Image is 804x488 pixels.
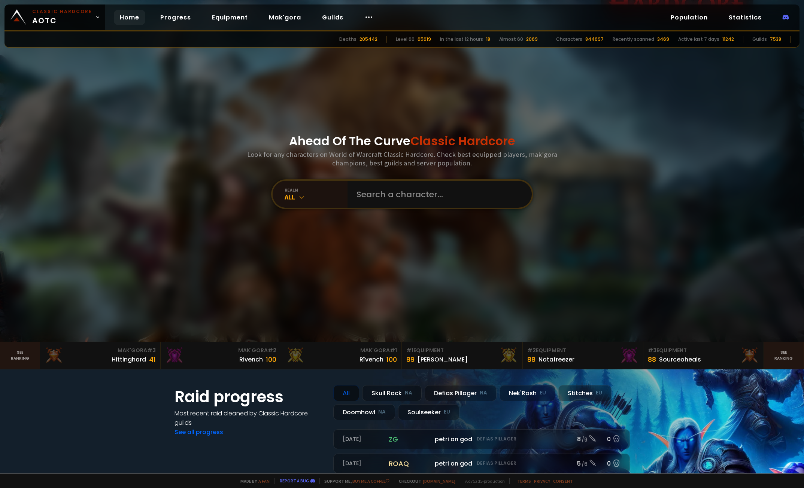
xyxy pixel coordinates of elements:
span: [PERSON_NAME] [483,459,553,468]
div: Defias Pillager [425,385,497,401]
a: Mak'Gora#2Rivench100 [161,342,281,369]
a: #3Equipment88Sourceoheals [643,342,764,369]
a: Home [114,10,145,25]
small: NA [405,389,412,397]
div: Mak'Gora [165,347,276,354]
div: 100 [266,354,276,365]
small: 86.6k [513,436,527,444]
small: 298.5k [428,461,444,468]
div: Nek'Rosh [500,385,555,401]
div: [PERSON_NAME] [418,355,468,364]
div: Equipment [527,347,638,354]
a: #2Equipment88Notafreezer [523,342,643,369]
a: See all progress [175,428,223,436]
a: Report a bug [280,478,309,484]
small: EU [596,389,602,397]
span: # 3 [648,347,656,354]
div: Rîvench [359,355,383,364]
span: See details [582,436,610,443]
span: # 2 [268,347,276,354]
small: 313.3k [428,436,444,444]
span: AOTC [32,8,92,26]
a: Privacy [534,478,550,484]
div: Skull Rock [362,385,422,401]
div: 11242 [722,36,734,43]
div: 7538 [770,36,781,43]
h3: Look for any characters on World of Warcraft Classic Hardcore. Check best equipped players, mak'g... [244,150,560,167]
div: 2069 [526,36,538,43]
span: Mullitrash [394,434,444,444]
span: Clunked [483,434,527,444]
small: 145.2k [538,461,553,468]
small: EU [540,389,546,397]
h4: Most recent raid cleaned by Classic Hardcore guilds [175,409,324,427]
span: Checkout [394,478,455,484]
div: All [333,385,359,401]
div: Equipment [648,347,759,354]
a: #1Equipment89[PERSON_NAME] [402,342,522,369]
div: 88 [527,354,536,365]
a: [DATE]roaqpetri on godDefias Pillager5 /60 [333,454,630,473]
span: # 2 [527,347,536,354]
a: [DOMAIN_NAME] [423,478,455,484]
span: v. d752d5 - production [460,478,505,484]
div: 844697 [585,36,604,43]
div: realm [285,187,348,193]
div: Mak'Gora [286,347,397,354]
div: Guilds [752,36,767,43]
small: NA [480,389,487,397]
a: Mak'Gora#1Rîvench100 [281,342,402,369]
div: 3469 [657,36,669,43]
div: Level 60 [396,36,415,43]
div: Deaths [339,36,357,43]
div: Doomhowl [333,404,395,420]
div: 18 [486,36,490,43]
span: # 1 [406,347,413,354]
div: All [285,193,348,201]
small: EU [444,408,450,416]
a: Terms [517,478,531,484]
a: Population [665,10,714,25]
a: Seeranking [764,342,804,369]
div: Mak'Gora [45,347,156,354]
div: Soulseeker [398,404,459,420]
div: Recently scanned [613,36,654,43]
a: a fan [258,478,270,484]
div: Almost 60 [499,36,523,43]
div: 89 [406,354,415,365]
small: Classic Hardcore [32,8,92,15]
div: Rivench [239,355,263,364]
div: Sourceoheals [659,355,701,364]
span: # 3 [147,347,156,354]
input: Search a character... [352,181,523,208]
span: Support me, [319,478,389,484]
h1: Raid progress [175,385,324,409]
h1: Ahead Of The Curve [289,132,515,150]
a: [DATE]zgpetri on godDefias Pillager8 /90 [333,429,630,449]
div: Stitches [558,385,612,401]
span: Made by [236,478,270,484]
small: MVP [343,436,357,443]
a: Consent [553,478,573,484]
small: NA [378,408,386,416]
span: Classic Hardcore [410,132,515,149]
span: # 1 [390,347,397,354]
div: 205442 [359,36,377,43]
div: 65619 [418,36,431,43]
small: MVP [343,460,357,467]
a: Equipment [206,10,254,25]
div: Equipment [406,347,518,354]
div: Characters [556,36,582,43]
a: Buy me a coffee [352,478,389,484]
div: 41 [149,354,156,365]
span: Mullitrash [394,459,444,468]
a: Classic HardcoreAOTC [4,4,105,30]
div: Active last 7 days [678,36,719,43]
a: Mak'gora [263,10,307,25]
div: 100 [386,354,397,365]
div: 88 [648,354,656,365]
div: In the last 12 hours [440,36,483,43]
a: Progress [154,10,197,25]
span: See details [582,460,610,467]
a: Guilds [316,10,349,25]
